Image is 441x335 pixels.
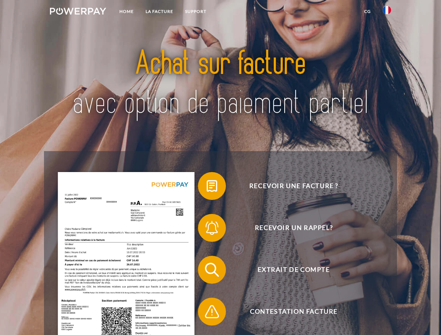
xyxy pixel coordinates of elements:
[203,261,221,278] img: qb_search.svg
[208,172,379,200] span: Recevoir une facture ?
[198,214,380,242] button: Recevoir un rappel?
[383,6,391,14] img: fr
[140,5,179,18] a: LA FACTURE
[50,8,106,15] img: logo-powerpay-white.svg
[198,298,380,326] button: Contestation Facture
[203,177,221,195] img: qb_bill.svg
[67,33,374,134] img: title-powerpay_fr.svg
[208,256,379,284] span: Extrait de compte
[208,214,379,242] span: Recevoir un rappel?
[208,298,379,326] span: Contestation Facture
[358,5,377,18] a: CG
[179,5,212,18] a: Support
[198,256,380,284] button: Extrait de compte
[203,219,221,237] img: qb_bell.svg
[198,172,380,200] button: Recevoir une facture ?
[113,5,140,18] a: Home
[203,303,221,320] img: qb_warning.svg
